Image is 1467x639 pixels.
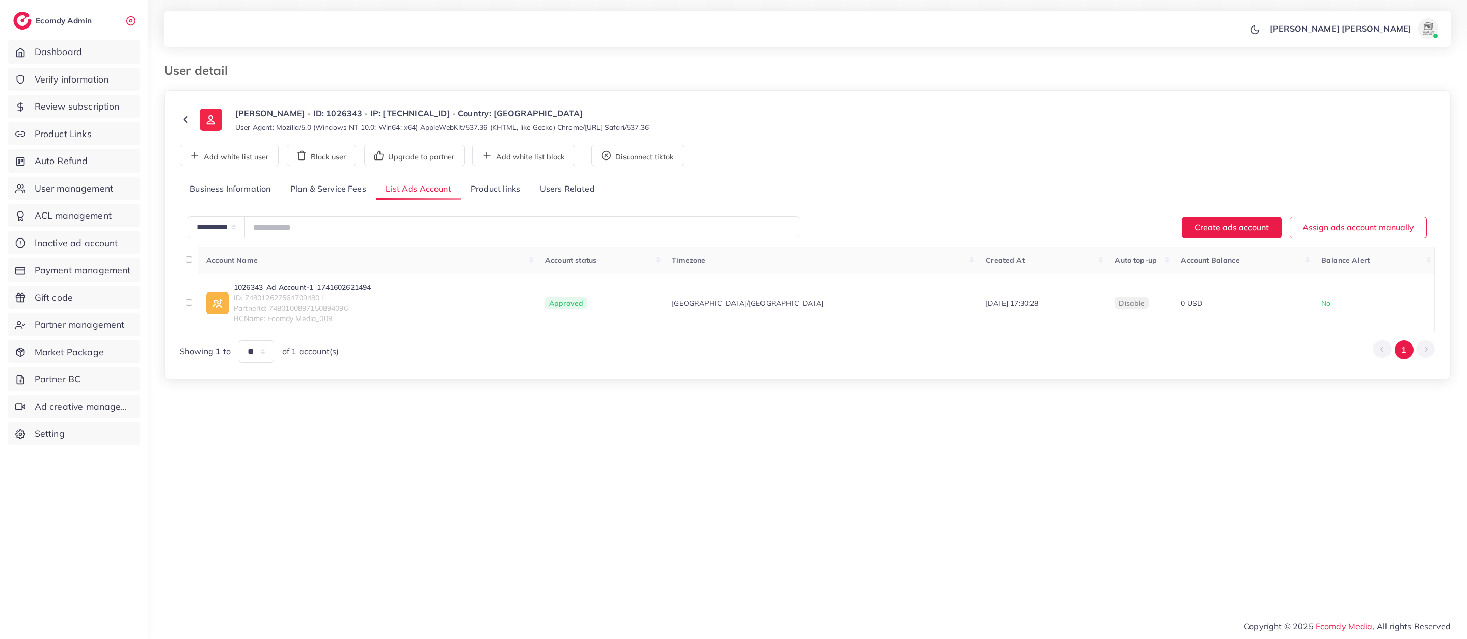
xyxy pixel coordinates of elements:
[8,95,140,118] a: Review subscription
[35,427,65,440] span: Setting
[35,291,73,304] span: Gift code
[35,45,82,59] span: Dashboard
[35,318,125,331] span: Partner management
[8,149,140,173] a: Auto Refund
[35,400,132,413] span: Ad creative management
[35,182,113,195] span: User management
[35,154,88,168] span: Auto Refund
[35,236,118,250] span: Inactive ad account
[35,263,131,277] span: Payment management
[1373,340,1435,359] ul: Pagination
[35,100,120,113] span: Review subscription
[8,313,140,336] a: Partner management
[35,209,112,222] span: ACL management
[8,367,140,391] a: Partner BC
[8,258,140,282] a: Payment management
[13,12,32,30] img: logo
[8,122,140,146] a: Product Links
[36,16,94,25] h2: Ecomdy Admin
[1270,22,1411,35] p: [PERSON_NAME] [PERSON_NAME]
[35,372,81,386] span: Partner BC
[8,395,140,418] a: Ad creative management
[35,127,92,141] span: Product Links
[35,345,104,359] span: Market Package
[8,286,140,309] a: Gift code
[8,204,140,227] a: ACL management
[8,68,140,91] a: Verify information
[1264,18,1443,39] a: [PERSON_NAME] [PERSON_NAME]avatar
[1418,18,1438,39] img: avatar
[8,340,140,364] a: Market Package
[35,73,109,86] span: Verify information
[8,177,140,200] a: User management
[8,422,140,445] a: Setting
[8,40,140,64] a: Dashboard
[13,12,94,30] a: logoEcomdy Admin
[1395,340,1414,359] button: Go to page 1
[8,231,140,255] a: Inactive ad account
